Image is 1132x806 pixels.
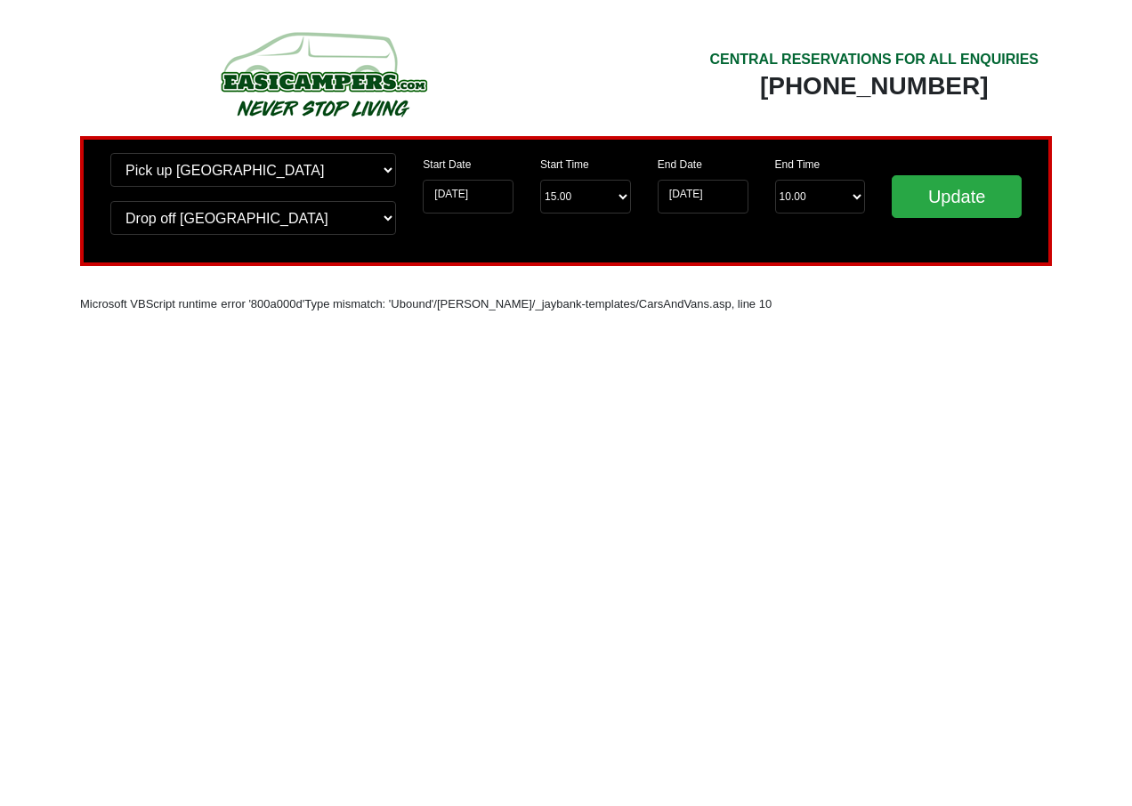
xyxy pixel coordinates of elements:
[709,70,1039,102] div: [PHONE_NUMBER]
[732,297,772,310] font: , line 10
[709,49,1039,70] div: CENTRAL RESERVATIONS FOR ALL ENQUIRIES
[658,180,748,214] input: Return Date
[80,297,217,310] font: Microsoft VBScript runtime
[423,157,471,173] label: Start Date
[540,157,589,173] label: Start Time
[433,297,731,310] font: /[PERSON_NAME]/_jaybank-templates/CarsAndVans.asp
[154,25,492,123] img: campers-checkout-logo.png
[221,297,304,310] font: error '800a000d'
[658,157,702,173] label: End Date
[892,175,1022,218] input: Update
[775,157,821,173] label: End Time
[423,180,513,214] input: Start Date
[304,297,433,310] font: Type mismatch: 'Ubound'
